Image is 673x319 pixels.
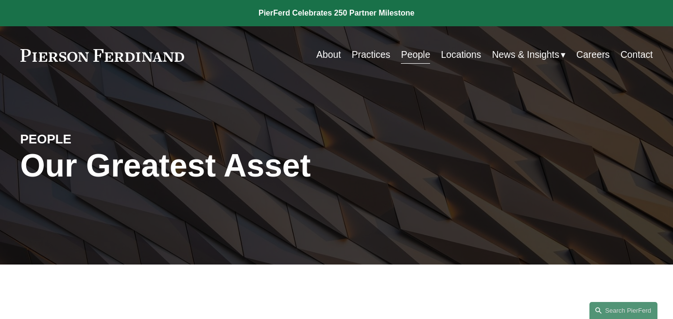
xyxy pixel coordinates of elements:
a: About [316,46,341,65]
a: Careers [576,46,610,65]
a: Locations [441,46,482,65]
a: Search this site [589,302,657,319]
a: Contact [621,46,653,65]
h1: Our Greatest Asset [20,147,442,184]
a: People [401,46,430,65]
h4: PEOPLE [20,131,178,147]
a: folder dropdown [492,46,565,65]
span: News & Insights [492,47,559,64]
a: Practices [352,46,390,65]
